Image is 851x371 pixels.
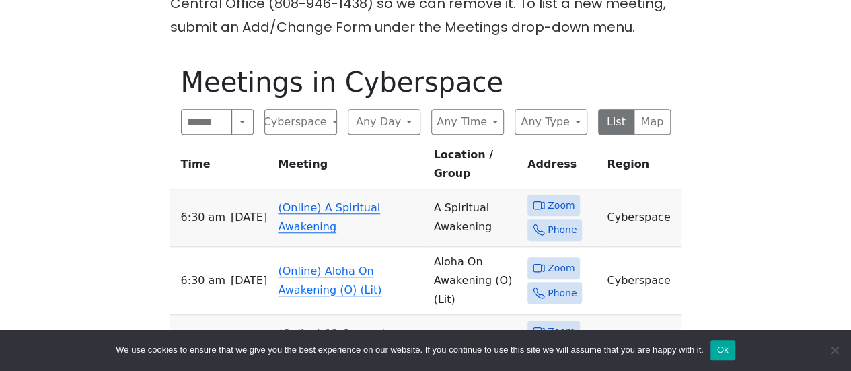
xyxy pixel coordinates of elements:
[548,285,577,302] span: Phone
[601,145,681,189] th: Region
[181,208,225,227] span: 6:30 AM
[710,340,735,360] button: Ok
[348,109,420,135] button: Any Day
[428,145,522,189] th: Location / Group
[231,109,253,135] button: Search
[548,222,577,238] span: Phone
[548,260,575,277] span: Zoom
[231,271,267,290] span: [DATE]
[601,189,681,247] td: Cyberspace
[598,109,635,135] button: List
[548,197,575,214] span: Zoom
[634,109,671,135] button: Map
[278,265,381,296] a: (Online) Aloha On Awakening (O) (Lit)
[272,145,428,189] th: Meeting
[231,208,267,227] span: [DATE]
[428,189,522,247] td: A Spiritual Awakening
[170,145,273,189] th: Time
[515,109,587,135] button: Any Type
[181,271,225,290] span: 6:30 AM
[181,109,233,135] input: Search
[601,247,681,315] td: Cyberspace
[278,201,380,233] a: (Online) A Spiritual Awakening
[181,66,671,98] h1: Meetings in Cyberspace
[264,109,337,135] button: Cyberspace
[431,109,504,135] button: Any Time
[428,247,522,315] td: Aloha On Awakening (O) (Lit)
[827,343,841,357] span: No
[116,343,703,357] span: We use cookies to ensure that we give you the best experience on our website. If you continue to ...
[548,323,575,340] span: Zoom
[278,327,392,359] a: (Online) 12 Coconuts Waikiki
[522,145,601,189] th: Address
